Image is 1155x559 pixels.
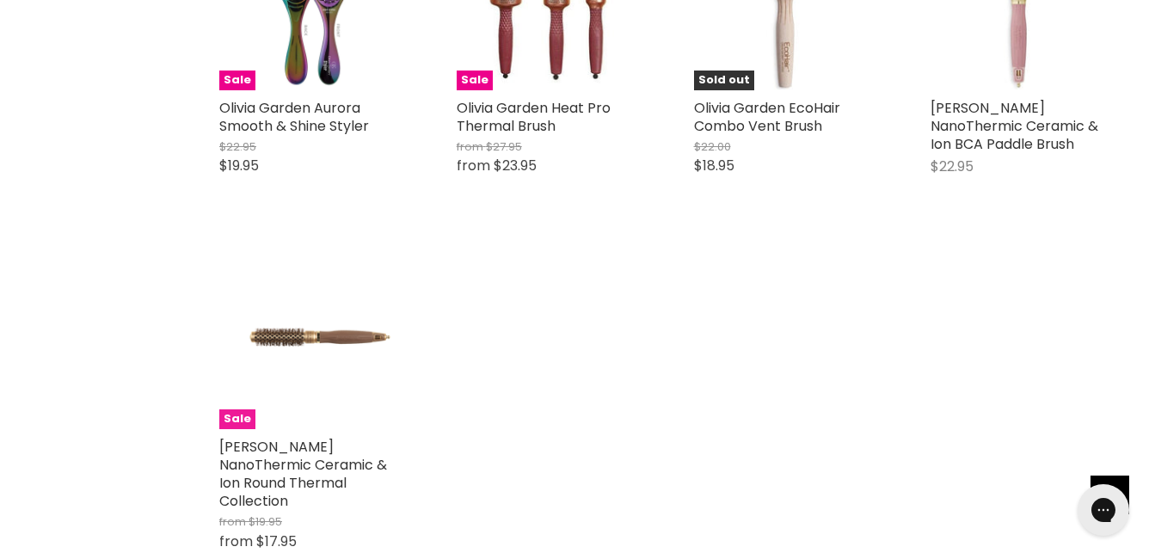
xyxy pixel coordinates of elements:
[219,437,387,511] a: [PERSON_NAME] NanoThermic Ceramic & Ion Round Thermal Collection
[457,156,490,175] span: from
[219,71,255,90] span: Sale
[694,71,754,90] span: Sold out
[494,156,537,175] span: $23.95
[219,305,405,367] img: Olivia Garden NanoThermic Ceramic & Ion Round Thermal Collection
[457,138,483,155] span: from
[256,531,297,551] span: $17.95
[694,98,840,136] a: Olivia Garden EcoHair Combo Vent Brush
[219,156,259,175] span: $19.95
[219,138,256,155] span: $22.95
[931,157,974,176] span: $22.95
[219,513,246,530] span: from
[457,71,493,90] span: Sale
[219,243,405,429] a: Olivia Garden NanoThermic Ceramic & Ion Round Thermal CollectionSale
[486,138,522,155] span: $27.95
[931,98,1098,154] a: [PERSON_NAME] NanoThermic Ceramic & Ion BCA Paddle Brush
[694,156,734,175] span: $18.95
[249,513,282,530] span: $19.95
[694,138,731,155] span: $22.00
[457,98,611,136] a: Olivia Garden Heat Pro Thermal Brush
[219,98,369,136] a: Olivia Garden Aurora Smooth & Shine Styler
[219,409,255,429] span: Sale
[219,531,253,551] span: from
[1069,478,1138,542] iframe: Gorgias live chat messenger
